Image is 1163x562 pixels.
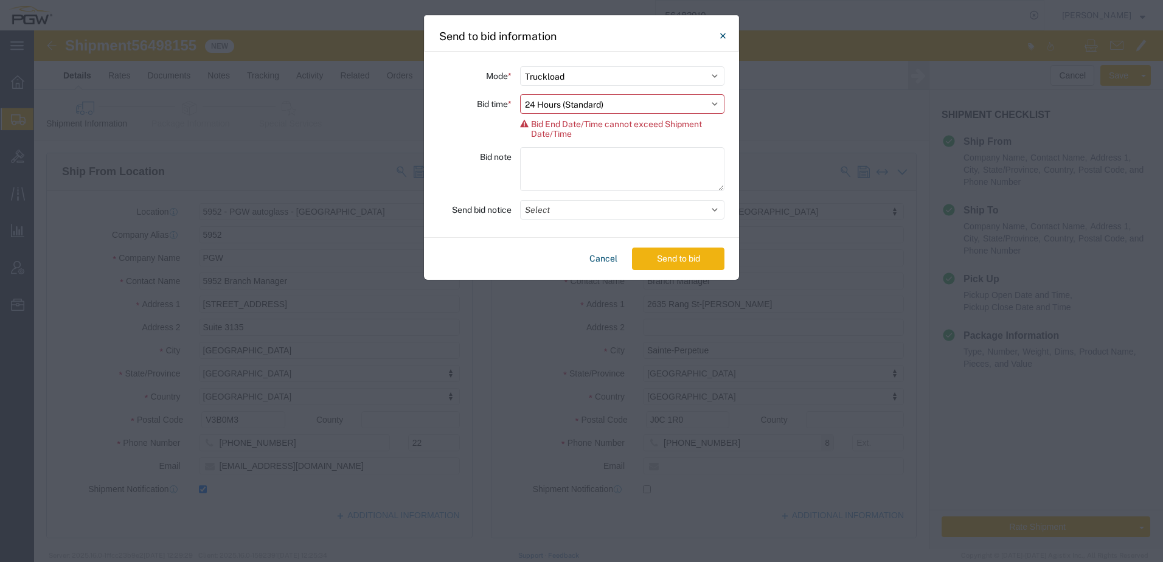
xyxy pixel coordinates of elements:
[486,66,512,86] label: Mode
[585,248,622,270] button: Cancel
[439,28,557,44] h4: Send to bid information
[710,24,735,48] button: Close
[480,147,512,167] label: Bid note
[632,248,724,270] button: Send to bid
[520,200,724,220] button: Select
[477,94,512,114] label: Bid time
[531,119,724,139] span: Bid End Date/Time cannot exceed Shipment Date/Time
[452,200,512,220] label: Send bid notice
